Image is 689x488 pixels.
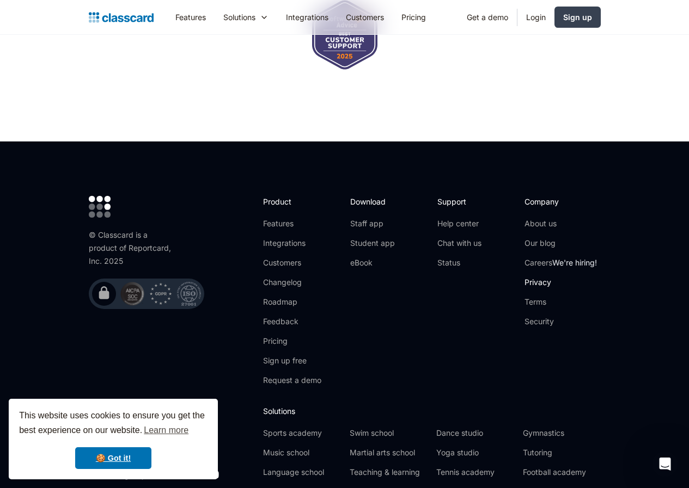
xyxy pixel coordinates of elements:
a: Features [263,218,321,229]
a: Help center [437,218,481,229]
div: Sign up [563,11,592,23]
iframe: Intercom live chat [652,451,678,477]
a: Tutoring [523,447,601,458]
span: This website uses cookies to ensure you get the best experience on our website. [19,409,208,438]
a: Terms [525,296,597,307]
a: Request a demo [263,375,321,386]
a: Sign up free [263,355,321,366]
a: Integrations [263,238,321,249]
a: Music school [263,447,341,458]
a: Teaching & learning [350,467,428,478]
a: Our blog [525,238,597,249]
a: Dance studio [436,428,514,438]
div: Solutions [215,5,277,29]
a: Chat with us [437,238,481,249]
a: Swim school [350,428,428,438]
a: Privacy [525,277,597,288]
a: CareersWe're hiring! [525,257,597,268]
h2: Support [437,196,481,207]
h2: Solutions [263,405,601,417]
a: Sports academy [263,428,341,438]
a: Pricing [393,5,435,29]
a: Language school [263,467,341,478]
a: home [89,10,154,25]
h2: Download [350,196,395,207]
a: Staff app [350,218,395,229]
span: We're hiring! [552,258,597,267]
a: Integrations [277,5,337,29]
a: Tennis academy [436,467,514,478]
a: Student app [350,238,395,249]
a: Roadmap [263,296,321,307]
a: Gymnastics [523,428,601,438]
a: Changelog [263,277,321,288]
h2: Product [263,196,321,207]
a: Status [437,257,481,268]
div: Solutions [223,11,255,23]
a: Yoga studio [436,447,514,458]
div: © Classcard is a product of Reportcard, Inc. 2025 [89,228,176,268]
a: Football academy [523,467,601,478]
a: Customers [263,257,321,268]
a: Get a demo [458,5,517,29]
a: Pricing [263,336,321,347]
a: dismiss cookie message [75,447,151,469]
a: Security [525,316,597,327]
a: learn more about cookies [142,422,190,438]
a: Customers [337,5,393,29]
a: About us [525,218,597,229]
a: Features [167,5,215,29]
a: Login [517,5,554,29]
a: Feedback [263,316,321,327]
div: cookieconsent [9,399,218,479]
a: Sign up [554,7,601,28]
a: eBook [350,257,395,268]
h2: Company [525,196,597,207]
a: Martial arts school [350,447,428,458]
